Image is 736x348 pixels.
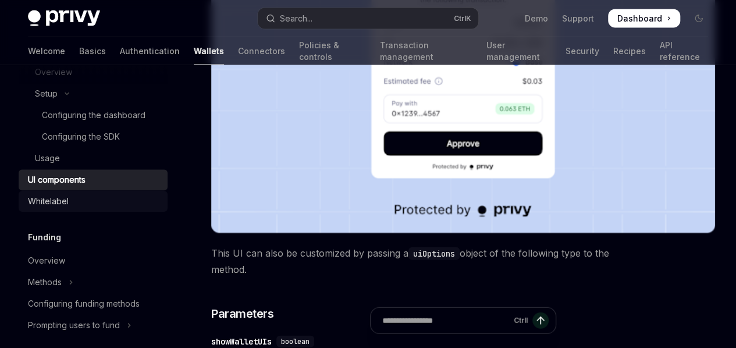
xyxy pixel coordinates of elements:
[299,37,366,65] a: Policies & controls
[19,191,168,212] a: Whitelabel
[19,272,168,293] button: Toggle Methods section
[19,293,168,314] a: Configuring funding methods
[258,8,478,29] button: Open search
[659,37,708,65] a: API reference
[525,13,548,24] a: Demo
[79,37,106,65] a: Basics
[238,37,285,65] a: Connectors
[42,130,120,144] div: Configuring the SDK
[28,194,69,208] div: Whitelabel
[613,37,645,65] a: Recipes
[120,37,180,65] a: Authentication
[28,297,140,311] div: Configuring funding methods
[454,14,471,23] span: Ctrl K
[194,37,224,65] a: Wallets
[28,275,62,289] div: Methods
[28,318,120,332] div: Prompting users to fund
[19,250,168,271] a: Overview
[28,230,61,244] h5: Funding
[380,37,472,65] a: Transaction management
[19,105,168,126] a: Configuring the dashboard
[28,173,86,187] div: UI components
[280,12,312,26] div: Search...
[42,108,145,122] div: Configuring the dashboard
[689,9,708,28] button: Toggle dark mode
[617,13,662,24] span: Dashboard
[486,37,552,65] a: User management
[28,254,65,268] div: Overview
[608,9,680,28] a: Dashboard
[19,169,168,190] a: UI components
[19,148,168,169] a: Usage
[566,37,599,65] a: Security
[19,83,168,104] button: Toggle Setup section
[35,151,60,165] div: Usage
[35,87,58,101] div: Setup
[19,126,168,147] a: Configuring the SDK
[28,37,65,65] a: Welcome
[382,308,509,333] input: Ask a question...
[19,315,168,336] button: Toggle Prompting users to fund section
[211,245,715,278] span: This UI can also be customized by passing a object of the following type to the method.
[562,13,594,24] a: Support
[408,247,460,260] code: uiOptions
[28,10,100,27] img: dark logo
[532,313,549,329] button: Send message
